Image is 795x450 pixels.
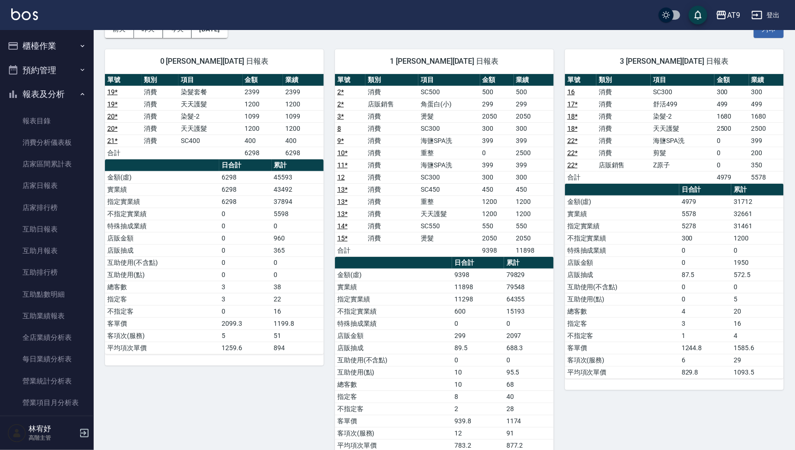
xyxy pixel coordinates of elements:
[596,147,651,159] td: 消費
[679,232,731,244] td: 300
[452,293,504,305] td: 11298
[219,159,271,172] th: 日合計
[480,244,514,256] td: 9398
[504,390,554,403] td: 40
[365,110,418,122] td: 消費
[651,110,714,122] td: 染髮-2
[596,110,651,122] td: 消費
[365,171,418,183] td: 消費
[504,293,554,305] td: 64355
[219,317,271,330] td: 2099.3
[365,147,418,159] td: 消費
[337,173,345,181] a: 12
[4,175,90,196] a: 店家日報表
[731,342,783,354] td: 1585.6
[105,293,219,305] td: 指定客
[749,86,784,98] td: 300
[219,244,271,256] td: 0
[105,269,219,281] td: 互助使用(點)
[731,184,783,196] th: 累計
[714,98,749,110] td: 499
[4,327,90,348] a: 全店業績分析表
[219,220,271,232] td: 0
[679,330,731,342] td: 1
[596,98,651,110] td: 消費
[651,159,714,171] td: Z原子
[105,195,219,208] td: 指定實業績
[418,195,480,208] td: 重整
[418,74,480,86] th: 項目
[452,257,504,269] th: 日合計
[335,74,554,257] table: a dense table
[480,74,514,86] th: 金額
[452,330,504,342] td: 299
[178,74,242,86] th: 項目
[105,171,219,183] td: 金額(虛)
[651,98,714,110] td: 舒活499
[283,86,324,98] td: 2399
[4,392,90,413] a: 營業項目月分析表
[4,58,90,82] button: 預約管理
[283,135,324,147] td: 400
[365,122,418,135] td: 消費
[365,98,418,110] td: 店販銷售
[142,98,179,110] td: 消費
[272,195,324,208] td: 37894
[105,232,219,244] td: 店販金額
[714,122,749,135] td: 2500
[335,330,452,342] td: 店販金額
[651,86,714,98] td: SC300
[335,317,452,330] td: 特殊抽成業績
[480,159,514,171] td: 399
[335,244,365,256] td: 合計
[727,9,740,21] div: AT9
[452,366,504,378] td: 10
[105,256,219,269] td: 互助使用(不含點)
[243,135,283,147] td: 400
[452,342,504,354] td: 89.5
[565,269,679,281] td: 店販抽成
[272,330,324,342] td: 51
[105,159,324,354] table: a dense table
[335,305,452,317] td: 不指定實業績
[272,317,324,330] td: 1199.8
[514,220,554,232] td: 550
[105,305,219,317] td: 不指定客
[596,86,651,98] td: 消費
[452,427,504,439] td: 12
[689,6,707,24] button: save
[749,147,784,159] td: 200
[679,366,731,378] td: 829.8
[565,195,679,208] td: 金額(虛)
[4,370,90,392] a: 營業統計分析表
[514,147,554,159] td: 2500
[565,171,596,183] td: 合計
[480,86,514,98] td: 500
[480,135,514,147] td: 399
[565,330,679,342] td: 不指定客
[596,159,651,171] td: 店販銷售
[651,74,714,86] th: 項目
[576,57,773,66] span: 3 [PERSON_NAME][DATE] 日報表
[504,403,554,415] td: 28
[731,330,783,342] td: 4
[565,74,596,86] th: 單號
[712,6,744,25] button: AT9
[480,98,514,110] td: 299
[565,293,679,305] td: 互助使用(點)
[731,317,783,330] td: 16
[418,122,480,135] td: SC300
[272,281,324,293] td: 38
[514,208,554,220] td: 1200
[4,240,90,262] a: 互助月報表
[335,403,452,415] td: 不指定客
[219,208,271,220] td: 0
[105,317,219,330] td: 客單價
[565,256,679,269] td: 店販金額
[365,159,418,171] td: 消費
[105,183,219,195] td: 實業績
[105,342,219,354] td: 平均項次單價
[514,110,554,122] td: 2050
[731,305,783,317] td: 20
[272,269,324,281] td: 0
